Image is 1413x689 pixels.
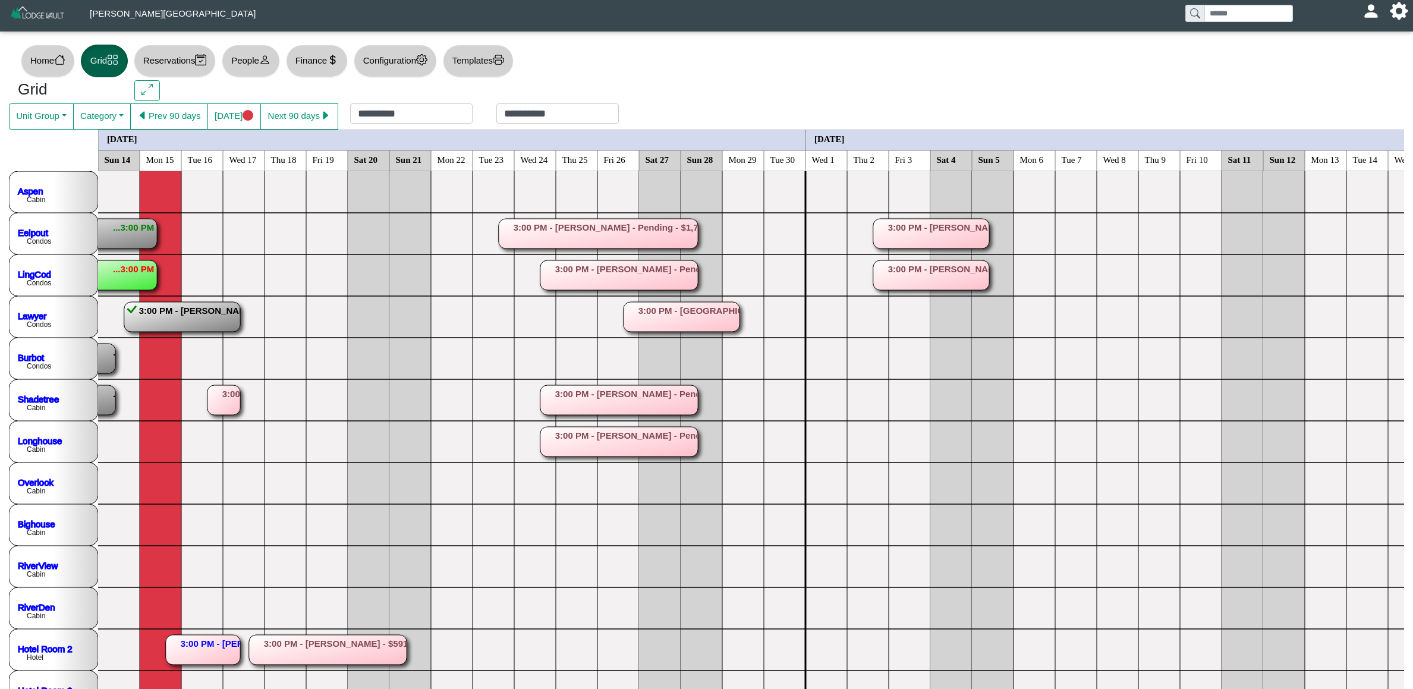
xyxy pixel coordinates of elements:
[18,643,73,653] a: Hotel Room 2
[1395,7,1403,15] svg: gear fill
[1228,155,1251,164] text: Sat 11
[271,155,297,164] text: Thu 18
[438,155,465,164] text: Mon 22
[354,45,437,77] button: Configurationgear
[978,155,1000,164] text: Sun 5
[27,279,51,287] text: Condos
[895,155,912,164] text: Fri 3
[937,155,956,164] text: Sat 4
[107,134,137,143] text: [DATE]
[10,5,66,26] img: Z
[73,103,131,130] button: Category
[729,155,757,164] text: Mon 29
[1311,155,1339,164] text: Mon 13
[18,394,59,404] a: Shadetree
[396,155,422,164] text: Sun 21
[416,54,427,65] svg: gear
[479,155,504,164] text: Tue 23
[9,103,74,130] button: Unit Group
[443,45,514,77] button: Templatesprinter
[646,155,669,164] text: Sat 27
[27,570,45,578] text: Cabin
[1020,155,1044,164] text: Mon 6
[207,103,261,130] button: [DATE]circle fill
[229,155,257,164] text: Wed 17
[81,45,128,77] button: Gridgrid
[286,45,348,77] button: Financecurrency dollar
[195,54,206,65] svg: calendar2 check
[141,84,153,95] svg: arrows angle expand
[27,320,51,329] text: Condos
[188,155,213,164] text: Tue 16
[770,155,795,164] text: Tue 30
[687,155,713,164] text: Sun 28
[105,155,131,164] text: Sun 14
[27,653,43,662] text: Hotel
[18,602,55,612] a: RiverDen
[134,45,216,77] button: Reservationscalendar2 check
[814,134,845,143] text: [DATE]
[18,518,55,528] a: Bighouse
[134,80,160,102] button: arrows angle expand
[1145,155,1166,164] text: Thu 9
[521,155,548,164] text: Wed 24
[1367,7,1376,15] svg: person fill
[27,196,45,204] text: Cabin
[243,110,254,121] svg: circle fill
[354,155,378,164] text: Sat 20
[1270,155,1296,164] text: Sun 12
[313,155,334,164] text: Fri 19
[130,103,208,130] button: caret left fillPrev 90 days
[21,45,75,77] button: Homehouse
[107,54,118,65] svg: grid
[18,269,51,279] a: LingCod
[27,528,45,537] text: Cabin
[562,155,588,164] text: Thu 25
[54,54,65,65] svg: house
[27,487,45,495] text: Cabin
[27,612,45,620] text: Cabin
[854,155,874,164] text: Thu 2
[320,110,331,121] svg: caret right fill
[604,155,626,164] text: Fri 26
[137,110,149,121] svg: caret left fill
[18,477,54,487] a: Overlook
[327,54,338,65] svg: currency dollar
[222,45,279,77] button: Peopleperson
[1062,155,1082,164] text: Tue 7
[18,185,43,196] a: Aspen
[1103,155,1126,164] text: Wed 8
[259,54,270,65] svg: person
[18,560,58,570] a: RiverView
[27,237,51,246] text: Condos
[350,103,473,124] input: Check in
[27,445,45,454] text: Cabin
[493,54,504,65] svg: printer
[1353,155,1378,164] text: Tue 14
[496,103,619,124] input: Check out
[1190,8,1200,18] svg: search
[27,362,51,370] text: Condos
[27,404,45,412] text: Cabin
[18,227,49,237] a: Eelpout
[18,310,46,320] a: Lawyer
[18,352,45,362] a: Burbot
[18,435,62,445] a: Longhouse
[146,155,174,164] text: Mon 15
[18,80,117,99] h3: Grid
[1187,155,1208,164] text: Fri 10
[812,155,835,164] text: Wed 1
[260,103,338,130] button: Next 90 dayscaret right fill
